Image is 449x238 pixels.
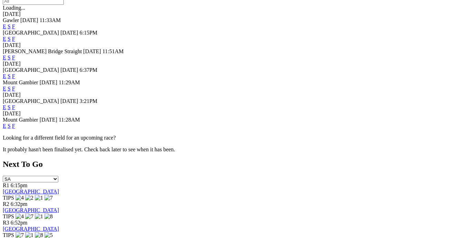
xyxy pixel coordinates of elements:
span: [DATE] [60,30,78,36]
span: 6:37PM [80,67,98,73]
a: E [3,23,6,29]
div: [DATE] [3,42,446,48]
a: S [8,123,11,129]
div: [DATE] [3,61,446,67]
a: F [12,73,15,79]
a: S [8,73,11,79]
span: [GEOGRAPHIC_DATA] [3,67,59,73]
img: 8 [44,213,53,220]
span: TIPS [3,195,14,201]
span: [DATE] [60,98,78,104]
a: E [3,55,6,60]
span: 11:28AM [59,117,80,123]
span: 11:29AM [59,79,80,85]
span: TIPS [3,213,14,219]
span: 6:52pm [11,220,28,226]
a: F [12,55,15,60]
span: [GEOGRAPHIC_DATA] [3,30,59,36]
a: E [3,104,6,110]
a: S [8,104,11,110]
a: S [8,23,11,29]
span: [PERSON_NAME] Bridge Straight [3,48,82,54]
div: [DATE] [3,11,446,17]
span: [DATE] [40,79,58,85]
span: [DATE] [40,117,58,123]
a: F [12,23,15,29]
a: S [8,36,11,42]
h2: Next To Go [3,160,446,169]
img: 7 [25,213,33,220]
span: 11:51AM [102,48,124,54]
a: S [8,55,11,60]
span: [DATE] [83,48,101,54]
div: [DATE] [3,111,446,117]
span: [GEOGRAPHIC_DATA] [3,98,59,104]
span: Mount Gambier [3,79,38,85]
span: R1 [3,182,9,188]
img: 1 [35,213,43,220]
span: 11:33AM [40,17,61,23]
span: 6:15PM [80,30,98,36]
span: R2 [3,201,9,207]
a: S [8,86,11,92]
a: E [3,36,6,42]
a: F [12,104,15,110]
span: Loading... [3,5,25,11]
span: [DATE] [20,17,38,23]
span: 6:32pm [11,201,28,207]
div: [DATE] [3,92,446,98]
a: [GEOGRAPHIC_DATA] [3,207,59,213]
a: F [12,36,15,42]
a: F [12,86,15,92]
img: 4 [16,195,24,201]
p: Looking for a different field for an upcoming race? [3,135,446,141]
span: 6:15pm [11,182,28,188]
a: E [3,86,6,92]
img: 7 [44,195,53,201]
img: 4 [16,213,24,220]
a: F [12,123,15,129]
img: 1 [35,195,43,201]
a: [GEOGRAPHIC_DATA] [3,189,59,194]
partial: It probably hasn't been finalised yet. Check back later to see when it has been. [3,146,175,152]
span: Mount Gambier [3,117,38,123]
a: [GEOGRAPHIC_DATA] [3,226,59,232]
span: TIPS [3,232,14,238]
span: 3:21PM [80,98,98,104]
span: Gawler [3,17,19,23]
img: 2 [25,195,33,201]
span: [DATE] [60,67,78,73]
span: R3 [3,220,9,226]
a: E [3,73,6,79]
a: E [3,123,6,129]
